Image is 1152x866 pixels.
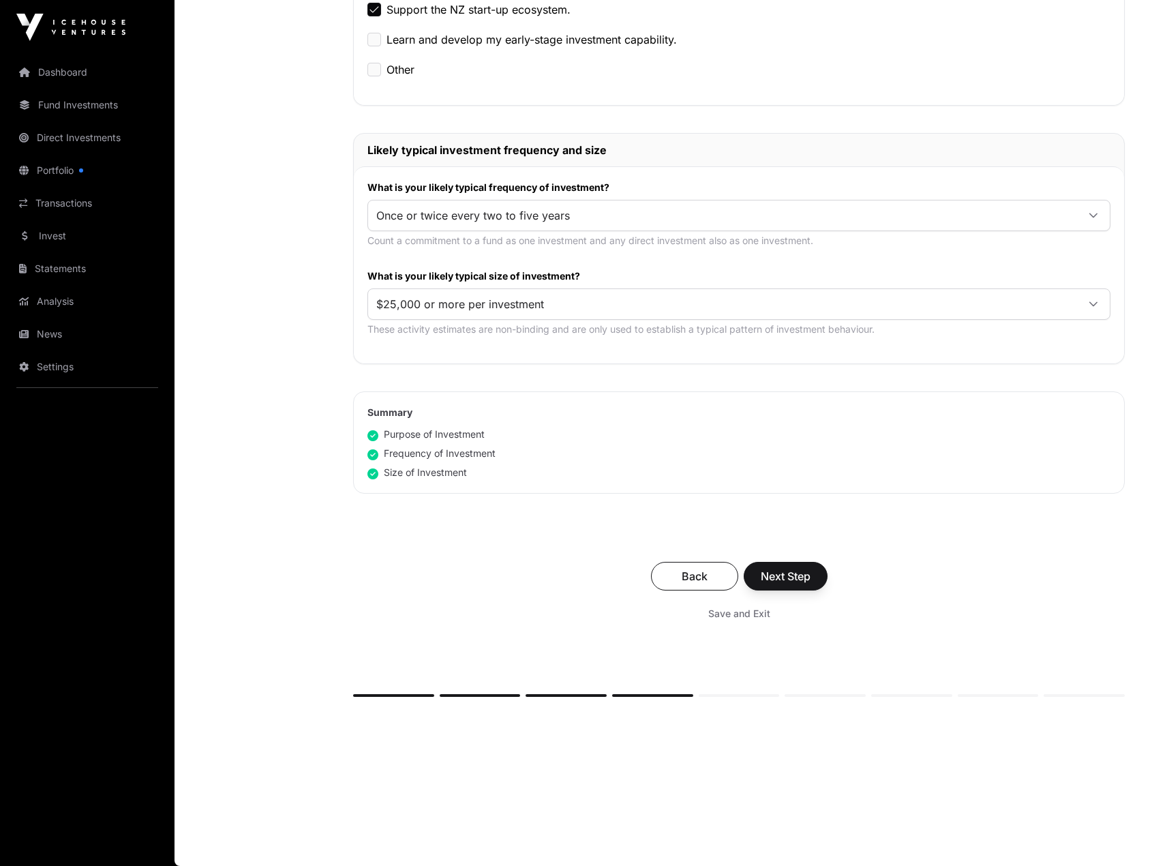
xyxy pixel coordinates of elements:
[386,61,414,78] label: Other
[386,1,571,18] label: Support the NZ start-up ecosystem.
[367,142,1110,158] h2: Likely typical investment frequency and size
[11,352,164,382] a: Settings
[692,601,787,626] button: Save and Exit
[708,607,770,621] span: Save and Exit
[11,188,164,218] a: Transactions
[368,292,1077,316] span: $25,000 or more per investment
[367,323,1110,336] p: These activity estimates are non-binding and are only used to establish a typical pattern of inve...
[367,181,1110,194] label: What is your likely typical frequency of investment?
[386,31,677,48] label: Learn and develop my early-stage investment capability.
[367,406,1110,419] h2: Summary
[11,155,164,185] a: Portfolio
[11,123,164,153] a: Direct Investments
[368,203,1077,228] span: Once or twice every two to five years
[16,14,125,41] img: Icehouse Ventures Logo
[651,562,738,591] button: Back
[11,319,164,349] a: News
[367,466,467,479] div: Size of Investment
[744,562,828,591] button: Next Step
[11,221,164,251] a: Invest
[11,286,164,316] a: Analysis
[11,57,164,87] a: Dashboard
[11,254,164,284] a: Statements
[761,568,810,584] span: Next Step
[1084,801,1152,866] iframe: Chat Widget
[367,269,1110,283] label: What is your likely typical size of investment?
[668,568,721,584] span: Back
[367,234,1110,248] p: Count a commitment to a fund as one investment and any direct investment also as one investment.
[11,90,164,120] a: Fund Investments
[367,428,485,441] div: Purpose of Investment
[367,447,496,460] div: Frequency of Investment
